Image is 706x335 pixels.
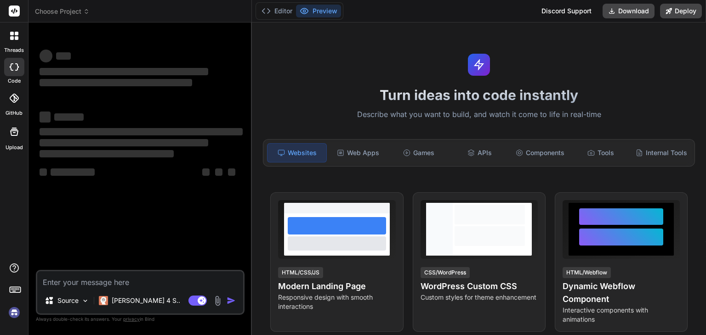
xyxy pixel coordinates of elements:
h1: Turn ideas into code instantly [257,87,700,103]
p: Responsive design with smooth interactions [278,293,395,311]
button: Deploy [660,4,702,18]
span: ‌ [40,79,192,86]
label: Upload [6,144,23,151]
div: Web Apps [329,143,387,162]
p: Source [57,296,79,305]
p: Custom styles for theme enhancement [421,293,538,302]
span: ‌ [54,113,84,121]
img: icon [227,296,236,305]
button: Editor [258,5,296,17]
div: Games [389,143,448,162]
span: privacy [123,316,140,322]
span: ‌ [40,68,208,75]
span: ‌ [56,52,71,60]
div: Components [511,143,569,162]
label: GitHub [6,109,23,117]
div: APIs [450,143,509,162]
span: ‌ [40,139,208,146]
span: ‌ [202,168,210,176]
span: Choose Project [35,7,90,16]
p: Always double-check its answers. Your in Bind [36,315,245,324]
h4: Modern Landing Page [278,280,395,293]
div: Tools [571,143,630,162]
button: Download [603,4,655,18]
span: ‌ [40,128,243,135]
div: HTML/Webflow [563,267,611,278]
div: Websites [267,143,327,162]
img: signin [6,305,22,320]
span: ‌ [51,168,95,176]
div: CSS/WordPress [421,267,470,278]
h4: WordPress Custom CSS [421,280,538,293]
p: Describe what you want to build, and watch it come to life in real-time [257,109,700,121]
span: ‌ [40,150,174,157]
img: Pick Models [81,297,89,305]
div: Discord Support [536,4,597,18]
p: Interactive components with animations [563,306,680,324]
span: ‌ [40,50,52,62]
label: threads [4,46,24,54]
h4: Dynamic Webflow Component [563,280,680,306]
div: HTML/CSS/JS [278,267,323,278]
img: attachment [212,296,223,306]
span: ‌ [215,168,222,176]
span: ‌ [228,168,235,176]
div: Internal Tools [632,143,691,162]
button: Preview [296,5,341,17]
img: Claude 4 Sonnet [99,296,108,305]
p: [PERSON_NAME] 4 S.. [112,296,180,305]
span: ‌ [40,168,47,176]
label: code [8,77,21,85]
span: ‌ [40,112,51,123]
